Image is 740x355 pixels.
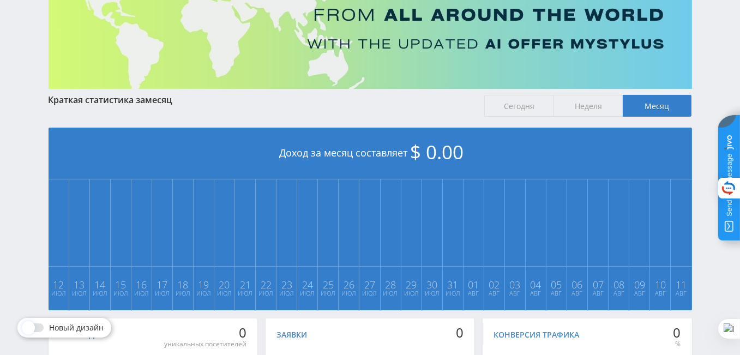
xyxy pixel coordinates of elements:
[49,289,68,298] span: Июл
[456,325,464,340] div: 0
[506,280,525,289] span: 03
[671,280,691,289] span: 11
[70,289,89,298] span: Июл
[381,280,400,289] span: 28
[630,280,649,289] span: 09
[443,280,462,289] span: 31
[298,280,317,289] span: 24
[91,280,110,289] span: 14
[360,280,379,289] span: 27
[256,280,275,289] span: 22
[609,289,628,298] span: Авг
[70,280,89,289] span: 13
[360,289,379,298] span: Июл
[173,280,192,289] span: 18
[59,330,101,339] div: Переходы
[547,280,566,289] span: 05
[194,289,213,298] span: Июл
[173,289,192,298] span: Июл
[554,95,623,117] span: Неделя
[49,323,104,332] span: Новый дизайн
[339,280,358,289] span: 26
[630,289,649,298] span: Авг
[111,280,130,289] span: 15
[588,289,607,298] span: Авг
[651,280,670,289] span: 10
[485,289,504,298] span: Авг
[318,280,338,289] span: 25
[526,289,545,298] span: Авг
[484,95,554,117] span: Сегодня
[402,280,421,289] span: 29
[673,325,681,340] div: 0
[164,325,246,340] div: 0
[443,289,462,298] span: Июл
[506,289,525,298] span: Авг
[298,289,317,298] span: Июл
[464,289,483,298] span: Авг
[276,330,307,339] div: Заявки
[485,280,504,289] span: 02
[164,340,246,348] div: уникальных посетителей
[49,280,68,289] span: 12
[277,289,296,298] span: Июл
[464,280,483,289] span: 01
[568,280,587,289] span: 06
[146,94,173,106] span: месяц
[91,289,110,298] span: Июл
[423,280,442,289] span: 30
[153,289,172,298] span: Июл
[339,289,358,298] span: Июл
[609,280,628,289] span: 08
[568,289,587,298] span: Авг
[423,289,442,298] span: Июл
[236,280,255,289] span: 21
[494,330,579,339] div: Конверсия трафика
[673,340,681,348] div: %
[49,128,692,179] div: Доход за месяц составляет
[526,280,545,289] span: 04
[588,280,607,289] span: 07
[215,280,234,289] span: 20
[623,95,692,117] span: Месяц
[547,289,566,298] span: Авг
[194,280,213,289] span: 19
[132,280,151,289] span: 16
[410,139,464,165] span: $ 0.00
[153,280,172,289] span: 17
[49,95,474,105] div: Краткая статистика за
[402,289,421,298] span: Июл
[215,289,234,298] span: Июл
[318,289,338,298] span: Июл
[256,289,275,298] span: Июл
[381,289,400,298] span: Июл
[236,289,255,298] span: Июл
[651,289,670,298] span: Авг
[277,280,296,289] span: 23
[111,289,130,298] span: Июл
[671,289,691,298] span: Авг
[132,289,151,298] span: Июл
